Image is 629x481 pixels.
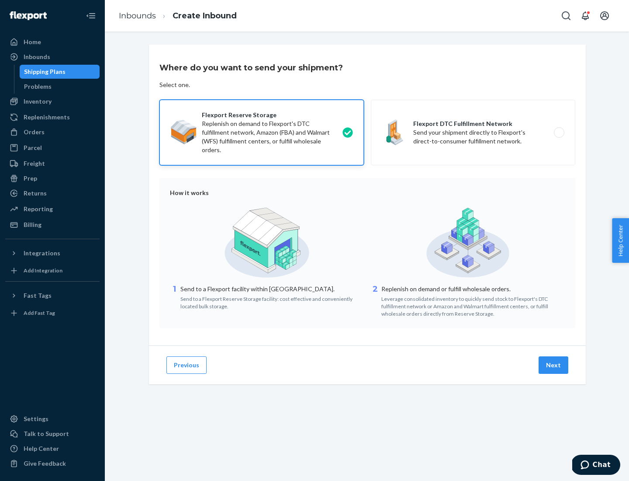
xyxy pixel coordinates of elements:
[24,249,60,258] div: Integrations
[166,356,207,374] button: Previous
[24,52,50,61] div: Inbounds
[539,356,568,374] button: Next
[24,291,52,300] div: Fast Tags
[24,309,55,317] div: Add Fast Tag
[5,246,100,260] button: Integrations
[5,442,100,456] a: Help Center
[112,3,244,29] ol: breadcrumbs
[5,50,100,64] a: Inbounds
[24,82,52,91] div: Problems
[24,220,41,229] div: Billing
[5,289,100,303] button: Fast Tags
[5,306,100,320] a: Add Fast Tag
[24,205,53,213] div: Reporting
[5,218,100,232] a: Billing
[5,264,100,278] a: Add Integration
[381,293,565,317] div: Leverage consolidated inventory to quickly send stock to Flexport's DTC fulfillment network or Am...
[159,80,190,89] div: Select one.
[24,189,47,198] div: Returns
[119,11,156,21] a: Inbounds
[24,267,62,274] div: Add Integration
[24,429,69,438] div: Talk to Support
[572,455,620,477] iframe: Opens a widget where you can chat to one of our agents
[24,97,52,106] div: Inventory
[24,459,66,468] div: Give Feedback
[82,7,100,24] button: Close Navigation
[24,113,70,122] div: Replenishments
[5,94,100,108] a: Inventory
[24,67,66,76] div: Shipping Plans
[5,125,100,139] a: Orders
[10,11,47,20] img: Flexport logo
[24,128,45,136] div: Orders
[5,457,100,471] button: Give Feedback
[170,188,565,197] div: How it works
[24,444,59,453] div: Help Center
[159,62,343,73] h3: Where do you want to send your shipment?
[5,171,100,185] a: Prep
[20,80,100,94] a: Problems
[20,65,100,79] a: Shipping Plans
[173,11,237,21] a: Create Inbound
[24,415,48,423] div: Settings
[5,202,100,216] a: Reporting
[24,174,37,183] div: Prep
[5,141,100,155] a: Parcel
[5,186,100,200] a: Returns
[5,110,100,124] a: Replenishments
[577,7,594,24] button: Open notifications
[180,293,364,310] div: Send to a Flexport Reserve Storage facility: cost effective and conveniently located bulk storage.
[180,285,364,293] p: Send to a Flexport facility within [GEOGRAPHIC_DATA].
[381,285,565,293] p: Replenish on demand or fulfill wholesale orders.
[24,143,42,152] div: Parcel
[5,427,100,441] button: Talk to Support
[5,35,100,49] a: Home
[371,284,380,317] div: 2
[612,218,629,263] button: Help Center
[170,284,179,310] div: 1
[5,157,100,171] a: Freight
[24,159,45,168] div: Freight
[5,412,100,426] a: Settings
[596,7,613,24] button: Open account menu
[557,7,575,24] button: Open Search Box
[24,38,41,46] div: Home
